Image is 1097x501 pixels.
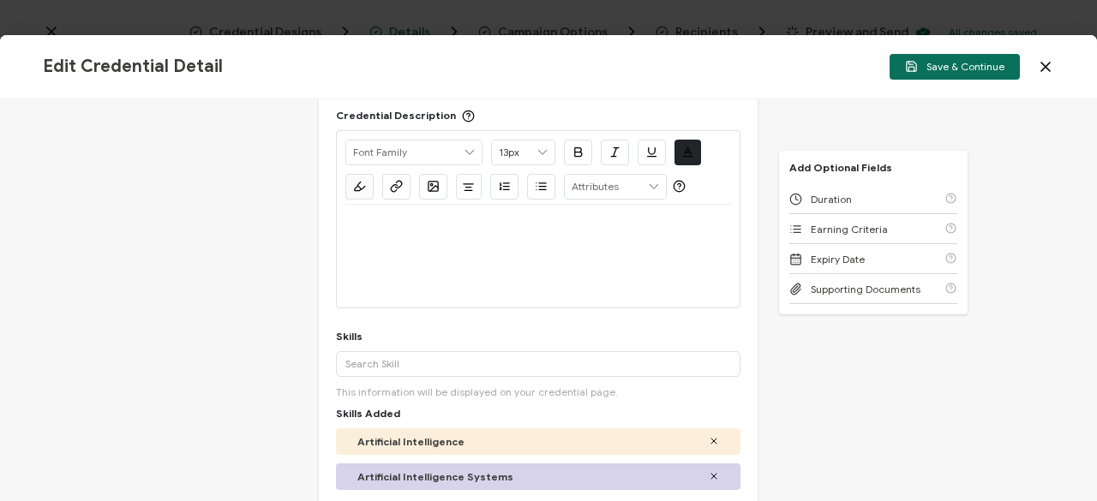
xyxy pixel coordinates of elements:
[336,407,400,420] span: Skills Added
[779,161,902,174] p: Add Optional Fields
[811,223,888,236] span: Earning Criteria
[336,385,618,398] span: This information will be displayed on your credential page.
[811,193,852,206] span: Duration
[357,470,513,483] span: Artificial Intelligence Systems
[336,109,475,122] div: Credential Description
[811,253,865,265] span: Expiry Date
[492,140,554,164] input: Font Size
[565,175,666,199] input: Attributes
[346,140,482,164] input: Font Family
[336,351,740,377] input: Search Skill
[905,60,1004,73] span: Save & Continue
[357,435,465,448] span: Artificial Intelligence
[43,56,223,77] span: Edit Credential Detail
[811,283,920,295] span: Supporting Documents
[890,54,1020,80] button: Save & Continue
[1011,419,1097,501] iframe: Chat Widget
[336,330,363,343] div: Skills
